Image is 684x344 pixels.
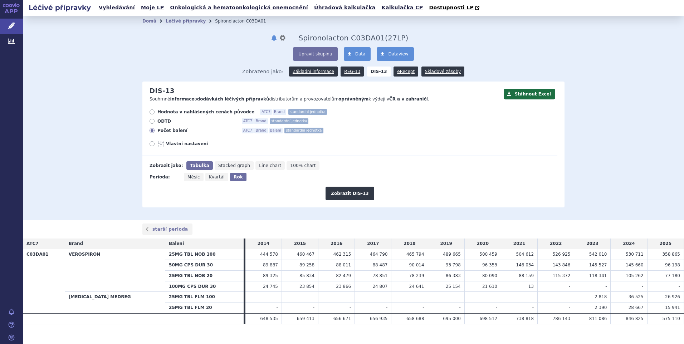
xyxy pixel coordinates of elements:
[313,305,314,310] span: -
[150,96,500,102] p: Souhrnné o distributorům a provozovatelům k výdeji v .
[372,284,387,289] span: 24 807
[209,175,225,180] span: Kvartál
[553,262,571,267] span: 143 846
[482,284,497,289] span: 21 610
[386,305,387,310] span: -
[69,241,83,246] span: Brand
[157,128,236,133] span: Počet balení
[187,175,200,180] span: Měsíc
[23,3,97,13] h2: Léčivé přípravky
[169,241,184,246] span: Balení
[519,273,534,278] span: 88 159
[482,273,497,278] span: 80 090
[290,163,316,168] span: 100% chart
[496,294,497,299] span: -
[299,262,314,267] span: 89 258
[479,316,497,321] span: 698 512
[157,109,254,115] span: Hodnota v nahlášených cenách původce
[260,109,272,115] span: ATC7
[277,305,278,310] span: -
[336,262,351,267] span: 88 011
[516,262,534,267] span: 146 034
[288,109,327,115] span: standardní jednotka
[370,316,388,321] span: 656 935
[446,262,461,267] span: 93 798
[313,294,314,299] span: -
[97,3,137,13] a: Vyhledávání
[504,89,555,99] button: Stáhnout Excel
[538,239,574,249] td: 2022
[282,239,318,249] td: 2015
[284,128,323,133] span: standardní jednotka
[479,252,497,257] span: 500 459
[263,262,278,267] span: 89 887
[23,249,65,313] th: C03DA01
[446,273,461,278] span: 86 383
[355,239,391,249] td: 2017
[386,294,387,299] span: -
[260,316,278,321] span: 648 535
[355,51,366,56] span: Data
[139,3,166,13] a: Moje LP
[421,67,464,77] a: Skladové zásoby
[242,128,254,133] span: ATC7
[165,292,244,303] th: 25MG TBL FLM 100
[234,175,243,180] span: Rok
[589,252,607,257] span: 542 010
[446,284,461,289] span: 25 154
[370,252,388,257] span: 464 790
[336,273,351,278] span: 82 479
[516,252,534,257] span: 504 612
[263,273,278,278] span: 89 325
[338,97,368,102] strong: oprávněným
[142,223,192,235] a: starší perioda
[665,262,680,267] span: 96 198
[299,284,314,289] span: 23 854
[165,270,244,281] th: 25MG TBL NOB 20
[165,249,244,260] th: 25MG TBL NOB 100
[589,273,607,278] span: 118 341
[150,173,180,181] div: Perioda:
[626,273,644,278] span: 105 262
[459,294,460,299] span: -
[501,239,537,249] td: 2021
[389,97,428,102] strong: ČR a v zahraničí
[427,3,483,13] a: Dostupnosti LP
[626,316,644,321] span: 846 825
[409,273,424,278] span: 78 239
[245,239,282,249] td: 2014
[626,262,644,267] span: 145 660
[459,305,460,310] span: -
[569,305,570,310] span: -
[629,294,644,299] span: 36 525
[259,163,281,168] span: Line chart
[218,163,250,168] span: Stacked graph
[254,118,268,124] span: Brand
[197,97,269,102] strong: dodávkách léčivých přípravků
[26,241,39,246] span: ATC7
[422,294,424,299] span: -
[298,34,385,42] span: Spironolacton C03DA01
[350,305,351,310] span: -
[289,67,338,77] a: Základní informace
[647,239,684,249] td: 2025
[254,128,268,133] span: Brand
[553,316,571,321] span: 786 143
[665,273,680,278] span: 77 180
[170,97,195,102] strong: informace
[273,109,286,115] span: Brand
[443,316,461,321] span: 695 000
[166,141,245,147] span: Vlastní nastavení
[350,294,351,299] span: -
[65,292,165,313] th: [MEDICAL_DATA] MEDREG
[662,316,680,321] span: 575 110
[318,239,355,249] td: 2016
[297,252,314,257] span: 460 467
[626,252,644,257] span: 530 711
[406,316,424,321] span: 658 688
[574,239,611,249] td: 2023
[429,5,474,10] span: Dostupnosti LP
[270,118,308,124] span: standardní jednotka
[611,239,647,249] td: 2024
[299,273,314,278] span: 85 834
